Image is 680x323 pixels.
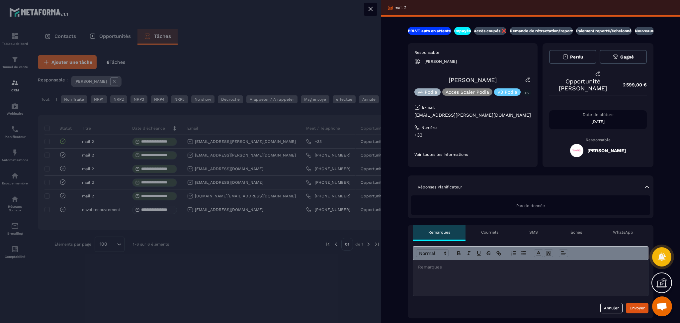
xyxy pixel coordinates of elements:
[549,78,616,92] p: Opportunité [PERSON_NAME]
[549,50,596,64] button: Perdu
[474,28,506,34] p: accès coupés ❌
[454,28,471,34] p: Impayés
[422,105,435,110] p: E-mail
[549,119,647,124] p: [DATE]
[630,305,645,311] div: Envoyer
[516,203,545,208] span: Pas de donnée
[635,28,654,34] p: Nouveaux
[414,112,531,118] p: [EMAIL_ADDRESS][PERSON_NAME][DOMAIN_NAME]
[600,303,623,313] button: Annuler
[522,89,531,96] p: +6
[414,152,531,157] p: Voir toutes les informations
[418,184,462,190] p: Réponses Planificateur
[510,28,573,34] p: Demande de rétractation/report
[529,230,538,235] p: SMS
[421,125,437,130] p: Numéro
[576,28,632,34] p: Paiement reporté/échelonné
[408,28,451,34] p: PRLVT auto en attente
[414,132,531,138] p: +33
[497,90,517,94] p: V3 Podia
[424,59,457,64] p: [PERSON_NAME]
[414,50,531,55] p: Responsable
[569,230,582,235] p: Tâches
[418,90,437,94] p: v4 Podia
[481,230,498,235] p: Courriels
[613,230,633,235] p: WhatsApp
[570,54,583,59] span: Perdu
[616,78,647,91] p: 2 599,00 €
[587,148,626,153] h5: [PERSON_NAME]
[428,230,450,235] p: Remarques
[652,296,672,316] a: Ouvrir le chat
[620,54,634,59] span: Gagné
[600,50,647,64] button: Gagné
[394,5,406,10] p: mail 2
[626,303,648,313] button: Envoyer
[449,76,497,83] a: [PERSON_NAME]
[446,90,489,94] p: Accès Scaler Podia
[549,138,647,142] p: Responsable
[549,112,647,117] p: Date de clôture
